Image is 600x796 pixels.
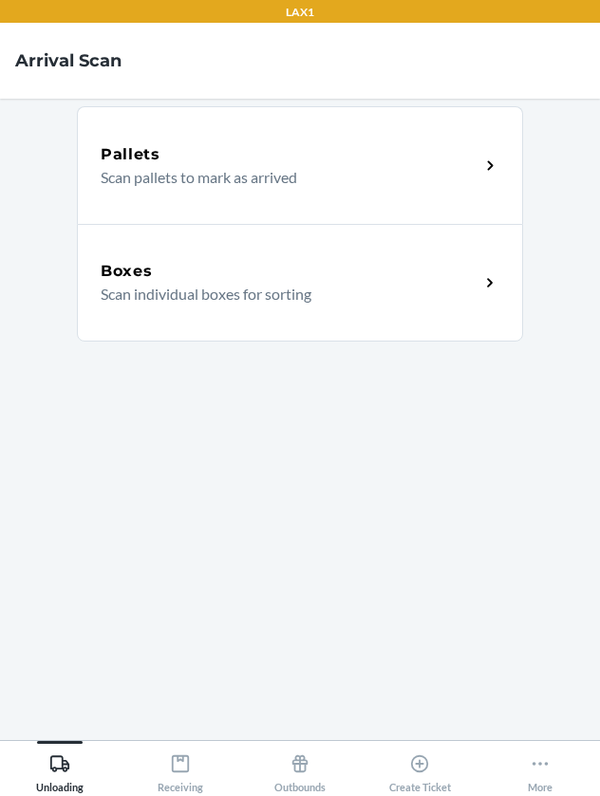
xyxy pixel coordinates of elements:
[101,260,153,283] h5: Boxes
[77,106,523,224] a: PalletsScan pallets to mark as arrived
[36,746,84,793] div: Unloading
[101,166,464,189] p: Scan pallets to mark as arrived
[101,143,160,166] h5: Pallets
[274,746,326,793] div: Outbounds
[15,48,122,73] h4: Arrival Scan
[158,746,203,793] div: Receiving
[120,741,239,793] button: Receiving
[389,746,451,793] div: Create Ticket
[240,741,360,793] button: Outbounds
[286,4,314,21] p: LAX1
[101,283,464,305] p: Scan individual boxes for sorting
[480,741,600,793] button: More
[528,746,553,793] div: More
[360,741,479,793] button: Create Ticket
[77,224,523,342] a: BoxesScan individual boxes for sorting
